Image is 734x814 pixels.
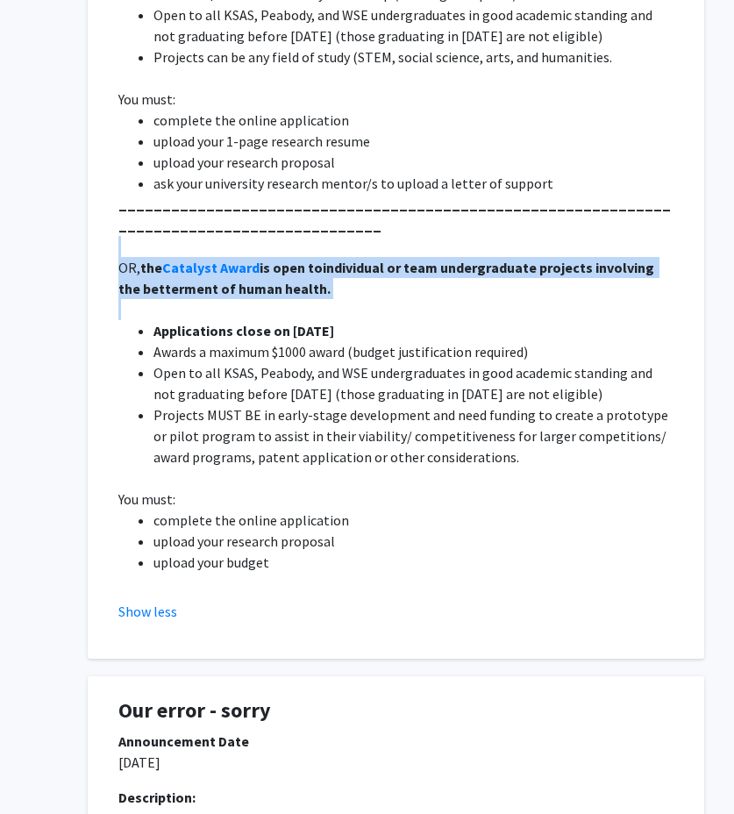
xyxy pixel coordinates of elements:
[153,322,334,339] strong: Applications close on [DATE]
[13,735,75,801] iframe: Chat
[260,259,323,276] strong: is open to
[118,489,673,510] p: You must:
[153,4,673,46] li: Open to all KSAS, Peabody, and WSE undergraduates in good academic standing and not graduating be...
[153,110,673,131] li: complete the online application
[118,257,673,299] p: OR,
[153,552,673,573] li: upload your budget
[162,259,260,276] a: Catalyst Award
[153,173,673,194] li: ask your university research mentor/s to upload a letter of support
[153,510,673,531] li: complete the online application
[140,259,162,276] strong: the
[118,752,673,773] p: [DATE]
[118,259,657,297] strong: individual or team undergraduate projects involving the betterment of human health.
[153,362,673,404] li: Open to all KSAS, Peabody, and WSE undergraduates in good academic standing and not graduating be...
[118,196,671,234] strong: _____________________________________________________________________________________________
[153,531,673,552] li: upload your research proposal
[153,341,673,362] li: Awards a maximum $1000 award (budget justification required)
[118,698,673,724] h1: Our error - sorry
[118,787,673,808] div: Description:
[118,601,177,622] button: Show less
[118,731,673,752] div: Announcement Date
[153,152,673,173] li: upload your research proposal
[118,89,673,110] p: You must:
[153,131,673,152] li: upload your 1-page research resume
[153,406,671,466] span: Projects MUST BE in early-stage development and need funding to create a prototype or pilot progr...
[153,46,673,68] li: Projects can be any field of study (STEM, social science, arts, and humanities.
